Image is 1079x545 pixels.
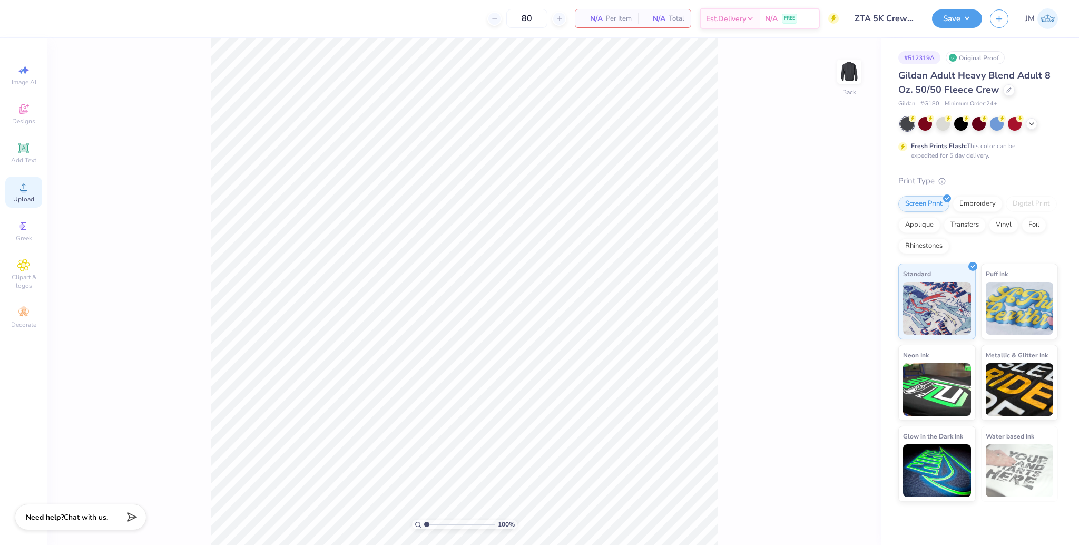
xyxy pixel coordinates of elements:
span: Upload [13,195,34,203]
span: Per Item [606,13,632,24]
div: Rhinestones [898,238,949,254]
span: Decorate [11,320,36,329]
div: Screen Print [898,196,949,212]
span: N/A [765,13,778,24]
strong: Need help? [26,512,64,522]
span: Puff Ink [986,268,1008,279]
span: Water based Ink [986,431,1034,442]
img: Standard [903,282,971,335]
span: Minimum Order: 24 + [945,100,997,109]
img: Water based Ink [986,444,1054,497]
div: Applique [898,217,940,233]
span: Image AI [12,78,36,86]
span: JM [1025,13,1035,25]
img: Glow in the Dark Ink [903,444,971,497]
div: Embroidery [953,196,1003,212]
span: Designs [12,117,35,125]
span: Est. Delivery [706,13,746,24]
span: Chat with us. [64,512,108,522]
span: Gildan Adult Heavy Blend Adult 8 Oz. 50/50 Fleece Crew [898,69,1051,96]
div: Foil [1022,217,1046,233]
img: Neon Ink [903,363,971,416]
span: 100 % [498,520,515,529]
div: # 512319A [898,51,940,64]
img: Back [839,61,860,82]
div: Digital Print [1006,196,1057,212]
span: Total [669,13,684,24]
span: Standard [903,268,931,279]
img: John Michael Binayas [1037,8,1058,29]
div: Transfers [944,217,986,233]
div: This color can be expedited for 5 day delivery. [911,141,1041,160]
span: N/A [582,13,603,24]
span: Gildan [898,100,915,109]
span: Clipart & logos [5,273,42,290]
span: # G180 [920,100,939,109]
span: Add Text [11,156,36,164]
span: Glow in the Dark Ink [903,431,963,442]
a: JM [1025,8,1058,29]
span: Greek [16,234,32,242]
strong: Fresh Prints Flash: [911,142,967,150]
div: Back [842,87,856,97]
button: Save [932,9,982,28]
span: FREE [784,15,795,22]
img: Puff Ink [986,282,1054,335]
div: Vinyl [989,217,1018,233]
span: N/A [644,13,665,24]
input: Untitled Design [847,8,924,29]
span: Metallic & Glitter Ink [986,349,1048,361]
span: Neon Ink [903,349,929,361]
div: Original Proof [946,51,1005,64]
img: Metallic & Glitter Ink [986,363,1054,416]
div: Print Type [898,175,1058,187]
input: – – [506,9,547,28]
